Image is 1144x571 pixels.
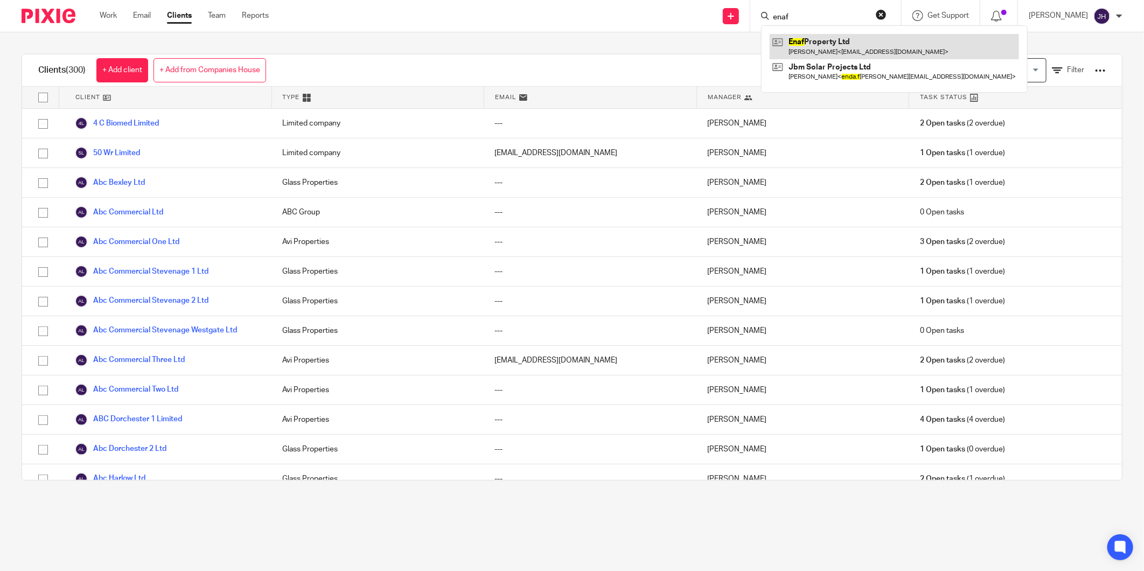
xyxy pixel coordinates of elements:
[33,87,53,108] input: Select all
[927,12,969,19] span: Get Support
[271,168,484,197] div: Glass Properties
[484,464,697,493] div: ---
[696,138,909,168] div: [PERSON_NAME]
[38,65,86,76] h1: Clients
[208,10,226,21] a: Team
[154,58,266,82] a: + Add from Companies House
[920,444,1005,455] span: (0 overdue)
[696,464,909,493] div: [PERSON_NAME]
[772,13,869,23] input: Search
[920,444,965,455] span: 1 Open tasks
[484,109,697,138] div: ---
[484,168,697,197] div: ---
[271,227,484,256] div: Avi Properties
[484,346,697,375] div: [EMAIL_ADDRESS][DOMAIN_NAME]
[484,435,697,464] div: ---
[696,257,909,286] div: [PERSON_NAME]
[696,287,909,316] div: [PERSON_NAME]
[242,10,269,21] a: Reports
[876,9,887,20] button: Clear
[75,295,208,308] a: Abc Commercial Stevenage 2 Ltd
[484,375,697,405] div: ---
[484,316,697,345] div: ---
[920,385,965,395] span: 1 Open tasks
[75,324,88,337] img: svg%3E
[696,227,909,256] div: [PERSON_NAME]
[271,198,484,227] div: ABC Group
[920,118,1005,129] span: (2 overdue)
[920,385,1005,395] span: (1 overdue)
[920,414,1005,425] span: (4 overdue)
[708,93,742,102] span: Manager
[75,413,182,426] a: ABC Dorchester 1 Limited
[920,266,965,277] span: 1 Open tasks
[696,405,909,434] div: [PERSON_NAME]
[696,375,909,405] div: [PERSON_NAME]
[271,316,484,345] div: Glass Properties
[75,147,88,159] img: svg%3E
[484,198,697,227] div: ---
[271,375,484,405] div: Avi Properties
[920,414,965,425] span: 4 Open tasks
[75,324,237,337] a: Abc Commercial Stevenage Westgate Ltd
[75,354,88,367] img: svg%3E
[271,464,484,493] div: Glass Properties
[696,109,909,138] div: [PERSON_NAME]
[920,93,967,102] span: Task Status
[271,346,484,375] div: Avi Properties
[495,93,517,102] span: Email
[100,10,117,21] a: Work
[75,413,88,426] img: svg%3E
[920,148,1005,158] span: (1 overdue)
[920,236,965,247] span: 3 Open tasks
[920,296,965,307] span: 1 Open tasks
[96,58,148,82] a: + Add client
[920,355,965,366] span: 2 Open tasks
[920,118,965,129] span: 2 Open tasks
[696,346,909,375] div: [PERSON_NAME]
[271,138,484,168] div: Limited company
[75,235,88,248] img: svg%3E
[920,207,964,218] span: 0 Open tasks
[75,443,166,456] a: Abc Dorchester 2 Ltd
[920,355,1005,366] span: (2 overdue)
[484,405,697,434] div: ---
[75,206,163,219] a: Abc Commercial Ltd
[920,325,964,336] span: 0 Open tasks
[75,265,208,278] a: Abc Commercial Stevenage 1 Ltd
[75,117,88,130] img: svg%3E
[75,443,88,456] img: svg%3E
[75,206,88,219] img: svg%3E
[75,384,178,396] a: Abc Commercial Two Ltd
[75,147,140,159] a: 50 Wr Limited
[920,177,965,188] span: 2 Open tasks
[484,287,697,316] div: ---
[484,257,697,286] div: ---
[1093,8,1111,25] img: svg%3E
[75,93,100,102] span: Client
[1067,66,1084,74] span: Filter
[484,227,697,256] div: ---
[1029,10,1088,21] p: [PERSON_NAME]
[75,176,145,189] a: Abc Bexley Ltd
[271,405,484,434] div: Avi Properties
[271,257,484,286] div: Glass Properties
[920,148,965,158] span: 1 Open tasks
[271,435,484,464] div: Glass Properties
[75,235,179,248] a: Abc Commercial One Ltd
[920,473,1005,484] span: (1 overdue)
[133,10,151,21] a: Email
[75,295,88,308] img: svg%3E
[920,177,1005,188] span: (1 overdue)
[75,117,159,130] a: 4 C Biomed Limited
[920,266,1005,277] span: (1 overdue)
[696,435,909,464] div: [PERSON_NAME]
[696,316,909,345] div: [PERSON_NAME]
[75,176,88,189] img: svg%3E
[920,473,965,484] span: 2 Open tasks
[271,109,484,138] div: Limited company
[696,198,909,227] div: [PERSON_NAME]
[75,472,88,485] img: svg%3E
[75,472,145,485] a: Abc Harlow Ltd
[283,93,300,102] span: Type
